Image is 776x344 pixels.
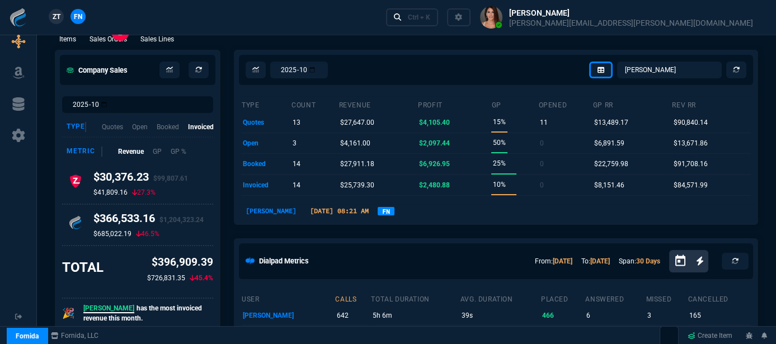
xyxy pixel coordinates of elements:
p: 45.4% [190,273,213,283]
p: $6,891.59 [594,135,624,151]
p: 13 [293,115,300,130]
span: [PERSON_NAME] [83,304,134,313]
p: 50% [493,135,506,150]
p: $685,022.19 [93,229,131,238]
p: $41,809.16 [93,188,128,197]
p: $13,671.86 [673,135,707,151]
a: [DATE] [553,257,572,265]
p: To: [581,256,610,266]
p: Invoiced [188,122,214,132]
p: 10% [493,177,506,192]
a: [DATE] [590,257,610,265]
p: $8,151.46 [594,177,624,193]
p: Sales Orders [90,34,127,44]
p: $13,489.17 [594,115,628,130]
p: 25% [493,155,506,171]
p: 27.3% [132,188,156,197]
th: missed [646,290,688,306]
p: $90,840.14 [673,115,707,130]
a: FN [378,207,394,215]
p: [DATE] 08:21 AM [305,206,373,216]
th: cancelled [687,290,751,306]
th: Rev RR [671,96,751,112]
th: placed [540,290,585,306]
p: $91,708.16 [673,156,707,172]
p: Quotes [102,122,123,132]
p: $2,480.88 [419,177,450,193]
p: 15% [493,114,506,130]
th: user [241,290,335,306]
span: FN [74,12,82,22]
h4: $30,376.23 [93,170,188,188]
th: total duration [370,290,459,306]
span: ZT [53,12,60,22]
button: Open calendar [674,253,696,269]
h3: TOTAL [62,259,104,276]
a: 30 Days [636,257,660,265]
p: [PERSON_NAME] [241,206,301,216]
p: GP % [171,147,186,157]
a: msbcCompanyName [48,331,102,341]
p: Open [132,122,148,132]
th: GP [491,96,538,112]
p: [PERSON_NAME] [243,308,333,323]
p: 14 [293,177,300,193]
p: 466 [542,308,583,323]
p: has the most invoiced revenue this month. [83,303,213,323]
th: type [241,96,291,112]
p: $4,161.00 [340,135,370,151]
th: revenue [338,96,417,112]
th: GP RR [592,96,672,112]
a: Create Item [683,327,737,344]
th: count [291,96,338,112]
p: $22,759.98 [594,156,628,172]
span: $99,807.61 [153,175,188,182]
p: 🎉 [62,305,74,321]
h4: $366,533.16 [93,211,204,229]
td: quotes [241,112,291,133]
p: $726,831.35 [147,273,185,283]
p: Items [59,34,76,44]
th: avg. duration [460,290,540,306]
div: Ctrl + K [408,13,430,22]
p: $25,739.30 [340,177,374,193]
p: Sales Lines [140,34,174,44]
th: calls [335,290,370,306]
p: $27,647.00 [340,115,374,130]
th: Profit [417,96,491,112]
p: Span: [619,256,660,266]
p: Booked [157,122,179,132]
p: 11 [540,115,548,130]
p: 3 [647,308,686,323]
p: 0 [540,177,544,193]
p: GP [153,147,162,157]
th: answered [585,290,645,306]
p: $2,097.44 [419,135,450,151]
td: booked [241,154,291,175]
p: 642 [337,308,369,323]
p: $4,105.40 [419,115,450,130]
p: $84,571.99 [673,177,707,193]
div: Metric [67,147,102,157]
p: 6 [586,308,643,323]
p: 0 [540,135,544,151]
div: Type [67,122,86,132]
p: $27,911.18 [340,156,374,172]
p: 46.5% [136,229,159,238]
h5: Company Sales [67,65,128,76]
p: 3 [293,135,297,151]
td: invoiced [241,175,291,195]
h5: Dialpad Metrics [259,256,309,266]
p: Revenue [118,147,144,157]
p: 0 [540,156,544,172]
p: $396,909.39 [147,255,213,271]
p: 165 [689,308,749,323]
p: From: [535,256,572,266]
span: $1,204,323.24 [159,216,204,224]
th: opened [538,96,592,112]
p: 14 [293,156,300,172]
p: 39s [462,308,539,323]
td: open [241,133,291,153]
p: 5h 6m [373,308,458,323]
p: $6,926.95 [419,156,450,172]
